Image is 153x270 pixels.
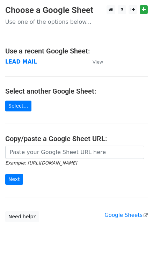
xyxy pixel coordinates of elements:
h4: Select another Google Sheet: [5,87,148,95]
a: Select... [5,101,31,111]
a: LEAD MAIL [5,59,37,65]
input: Paste your Google Sheet URL here [5,146,144,159]
a: Need help? [5,211,39,222]
a: View [86,59,103,65]
h4: Copy/paste a Google Sheet URL: [5,134,148,143]
input: Next [5,174,23,185]
small: Example: [URL][DOMAIN_NAME] [5,160,77,166]
p: Use one of the options below... [5,18,148,25]
a: Google Sheets [104,212,148,218]
h3: Choose a Google Sheet [5,5,148,15]
h4: Use a recent Google Sheet: [5,47,148,55]
small: View [93,59,103,65]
